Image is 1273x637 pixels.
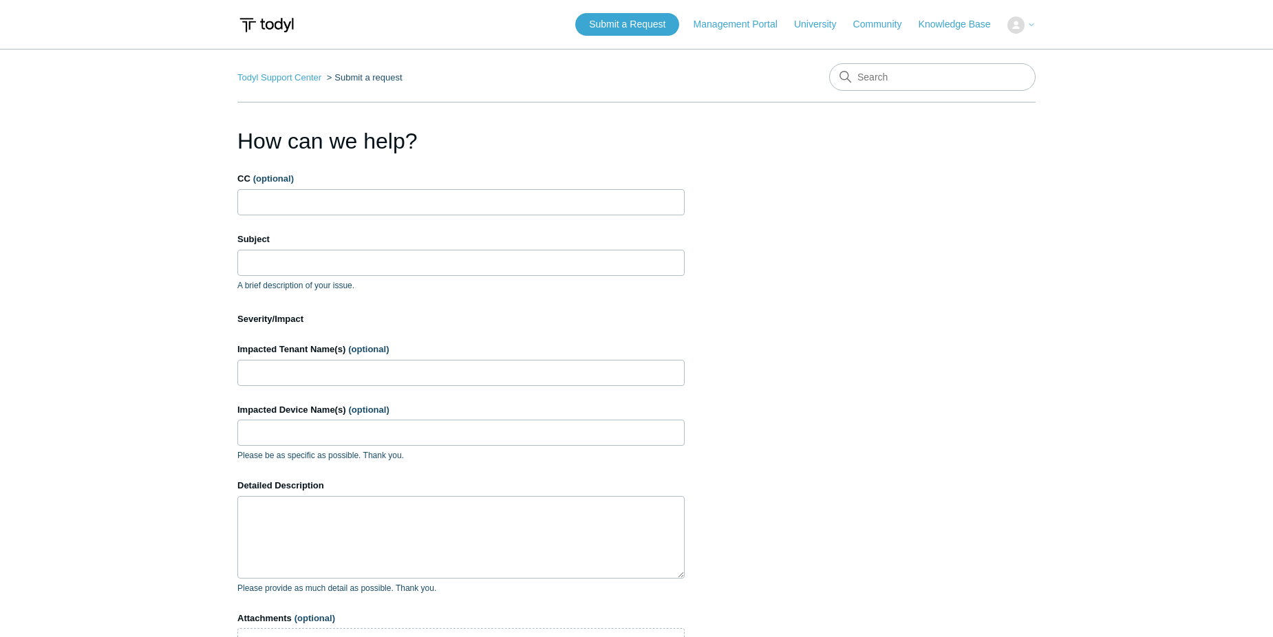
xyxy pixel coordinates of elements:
[829,63,1036,91] input: Search
[237,582,685,594] p: Please provide as much detail as possible. Thank you.
[237,312,685,326] label: Severity/Impact
[237,343,685,356] label: Impacted Tenant Name(s)
[919,17,1005,32] a: Knowledge Base
[237,403,685,417] label: Impacted Device Name(s)
[237,72,324,83] li: Todyl Support Center
[237,172,685,186] label: CC
[295,613,335,623] span: (optional)
[324,72,403,83] li: Submit a request
[237,72,321,83] a: Todyl Support Center
[575,13,679,36] a: Submit a Request
[237,12,296,38] img: Todyl Support Center Help Center home page
[694,17,791,32] a: Management Portal
[253,173,294,184] span: (optional)
[853,17,916,32] a: Community
[237,233,685,246] label: Subject
[794,17,850,32] a: University
[348,344,389,354] span: (optional)
[349,404,389,415] span: (optional)
[237,479,685,493] label: Detailed Description
[237,449,685,462] p: Please be as specific as possible. Thank you.
[237,612,685,625] label: Attachments
[237,279,685,292] p: A brief description of your issue.
[237,125,685,158] h1: How can we help?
